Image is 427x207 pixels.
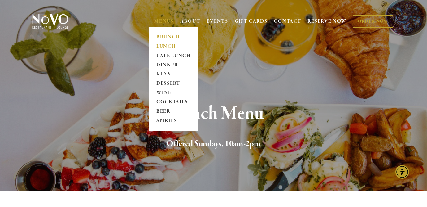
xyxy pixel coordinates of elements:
h2: Offered Sundays, 10am-2pm [42,137,385,151]
a: CONTACT [274,16,301,27]
a: MENUS [154,18,174,25]
a: DESSERT [154,79,193,88]
h1: Brunch Menu [42,104,385,124]
a: LATE LUNCH [154,51,193,61]
a: BRUNCH [154,33,193,42]
a: GIFT CARDS [235,16,268,27]
img: Novo Restaurant &amp; Lounge [31,14,70,29]
a: DINNER [154,61,193,70]
a: LUNCH [154,42,193,51]
a: RESERVE NOW [307,16,346,27]
a: WINE [154,88,193,98]
a: EVENTS [207,18,228,25]
a: SPIRITS [154,116,193,126]
a: BEER [154,107,193,116]
a: KID'S [154,70,193,79]
a: ABOUT [180,18,200,25]
a: ORDER NOW [353,15,393,28]
div: Accessibility Menu [395,165,409,179]
a: COCKTAILS [154,98,193,107]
